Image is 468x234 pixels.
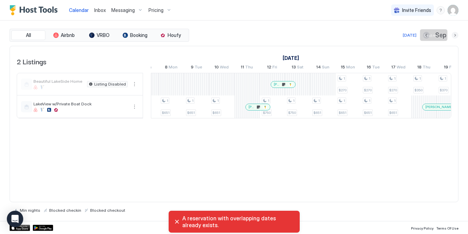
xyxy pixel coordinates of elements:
[162,110,170,115] span: $651
[424,33,443,38] span: Next month
[97,32,110,38] span: VRBO
[314,63,331,73] a: September 14, 2025
[419,76,421,81] span: 1
[214,64,219,71] span: 10
[343,76,345,81] span: 1
[403,32,416,38] div: [DATE]
[318,99,320,103] span: 1
[217,99,219,103] span: 1
[339,110,346,115] span: $651
[47,30,81,40] button: Airbnb
[10,29,189,42] div: tab-group
[440,88,448,92] span: $370
[425,105,453,109] span: [PERSON_NAME]
[17,56,46,66] span: 2 Listings
[322,64,329,71] span: Sun
[249,105,256,109] span: [PERSON_NAME]
[111,7,135,13] span: Messaging
[20,208,40,213] span: Min nights
[389,110,397,115] span: $651
[10,5,61,15] a: Host Tools Logo
[367,64,371,71] span: 16
[90,208,125,213] span: Blocked checkout
[130,103,139,111] div: menu
[267,64,271,71] span: 12
[26,32,31,38] span: All
[389,88,397,92] span: $270
[343,99,345,103] span: 1
[169,64,178,71] span: Mon
[168,32,181,38] span: Houfy
[391,64,396,71] span: 17
[212,110,220,115] span: $651
[316,64,321,71] span: 14
[414,88,423,92] span: $350
[423,64,430,71] span: Thu
[442,63,456,73] a: September 19, 2025
[288,110,296,115] span: $750
[82,30,116,40] button: VRBO
[130,80,139,88] div: menu
[272,64,277,71] span: Fri
[187,110,195,115] span: $651
[130,103,139,111] button: More options
[402,31,417,39] button: [DATE]
[341,64,345,71] span: 15
[346,64,355,71] span: Mon
[389,63,407,73] a: September 17, 2025
[444,64,448,71] span: 19
[274,82,281,87] span: [PERSON_NAME]
[118,30,152,40] button: Booking
[268,99,269,103] span: 1
[297,64,303,71] span: Sat
[94,6,106,14] a: Inbox
[69,7,89,13] span: Calendar
[130,32,147,38] span: Booking
[33,101,128,106] span: LakeView w/Private Boat Dock
[364,88,372,92] span: $270
[415,63,432,73] a: September 18, 2025
[191,64,194,71] span: 9
[49,208,81,213] span: Blocked checkin
[241,64,244,71] span: 11
[163,63,179,73] a: September 8, 2025
[192,99,194,103] span: 1
[369,76,370,81] span: 1
[394,99,396,103] span: 1
[189,63,204,73] a: September 9, 2025
[339,63,357,73] a: September 15, 2025
[182,215,294,229] span: A reservation with overlapping dates already exists.
[130,80,139,88] button: More options
[364,110,372,115] span: $651
[11,30,45,40] button: All
[153,30,187,40] button: Houfy
[263,110,271,115] span: $750
[69,6,89,14] a: Calendar
[61,32,75,38] span: Airbnb
[239,63,255,73] a: September 11, 2025
[339,88,346,92] span: $270
[33,79,84,84] span: Beautiful LakeSide Home
[365,63,381,73] a: September 16, 2025
[148,7,164,13] span: Pricing
[293,99,295,103] span: 1
[452,32,458,39] button: Next month
[448,5,458,16] div: User profile
[313,110,321,115] span: $651
[213,63,230,73] a: September 10, 2025
[437,6,445,14] div: menu
[402,7,431,13] span: Invite Friends
[449,64,454,71] span: Fri
[94,7,106,13] span: Inbox
[245,64,253,71] span: Thu
[397,64,406,71] span: Wed
[369,99,370,103] span: 1
[165,64,168,71] span: 8
[7,211,23,227] div: Open Intercom Messenger
[292,64,296,71] span: 13
[417,64,422,71] span: 18
[167,99,168,103] span: 1
[394,76,396,81] span: 1
[444,76,446,81] span: 1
